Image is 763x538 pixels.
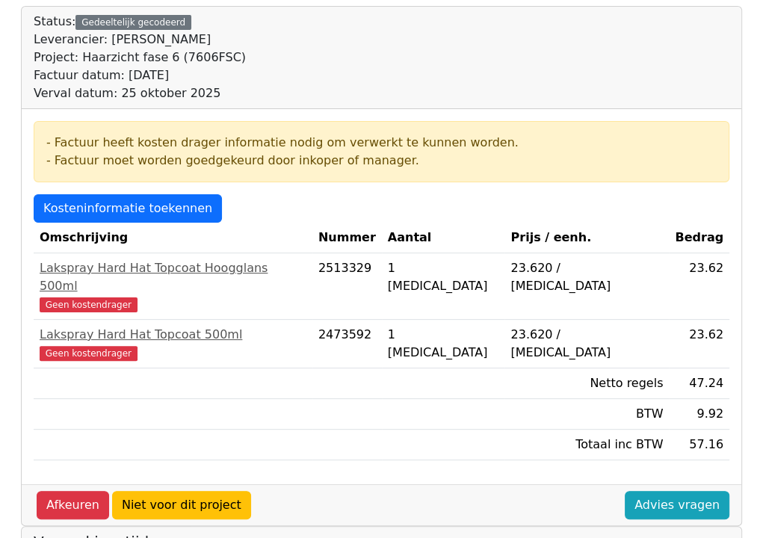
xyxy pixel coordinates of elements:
div: 1 [MEDICAL_DATA] [388,326,499,362]
a: Lakspray Hard Hat Topcoat 500mlGeen kostendrager [40,326,306,362]
a: Kosteninformatie toekennen [34,194,222,223]
a: Lakspray Hard Hat Topcoat Hoogglans 500mlGeen kostendrager [40,259,306,313]
div: Lakspray Hard Hat Topcoat Hoogglans 500ml [40,259,306,295]
td: 9.92 [669,399,729,430]
div: Leverancier: [PERSON_NAME] [34,31,246,49]
td: 57.16 [669,430,729,460]
td: Netto regels [504,368,669,399]
td: 2513329 [312,253,382,320]
td: 23.62 [669,320,729,368]
a: Niet voor dit project [112,491,251,519]
div: Project: Haarzicht fase 6 (7606FSC) [34,49,246,67]
td: Totaal inc BTW [504,430,669,460]
th: Aantal [382,223,505,253]
th: Omschrijving [34,223,312,253]
div: 1 [MEDICAL_DATA] [388,259,499,295]
th: Nummer [312,223,382,253]
td: 47.24 [669,368,729,399]
span: Geen kostendrager [40,346,138,361]
td: BTW [504,399,669,430]
th: Bedrag [669,223,729,253]
td: 2473592 [312,320,382,368]
div: - Factuur moet worden goedgekeurd door inkoper of manager. [46,152,717,170]
a: Advies vragen [625,491,729,519]
a: Afkeuren [37,491,109,519]
span: Geen kostendrager [40,297,138,312]
div: Lakspray Hard Hat Topcoat 500ml [40,326,306,344]
div: 23.620 / [MEDICAL_DATA] [510,326,663,362]
div: Verval datum: 25 oktober 2025 [34,84,246,102]
td: 23.62 [669,253,729,320]
div: Factuur datum: [DATE] [34,67,246,84]
div: - Factuur heeft kosten drager informatie nodig om verwerkt te kunnen worden. [46,134,717,152]
div: Status: [34,13,246,102]
th: Prijs / eenh. [504,223,669,253]
div: 23.620 / [MEDICAL_DATA] [510,259,663,295]
div: Gedeeltelijk gecodeerd [75,15,191,30]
